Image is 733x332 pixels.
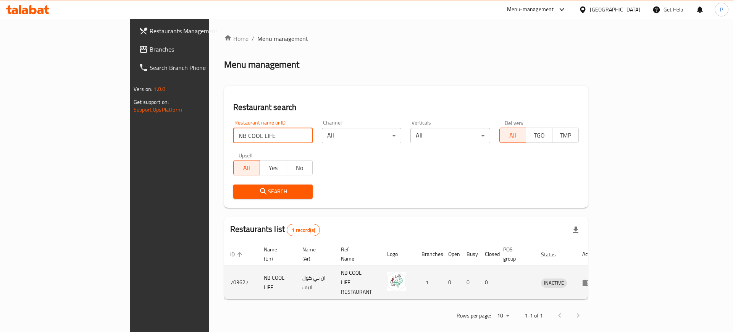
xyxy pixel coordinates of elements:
[525,311,543,321] p: 1-1 of 1
[541,250,566,259] span: Status
[442,266,460,300] td: 0
[526,128,552,143] button: TGO
[224,34,588,43] nav: breadcrumb
[576,243,602,266] th: Action
[541,279,567,287] span: INACTIVE
[381,243,415,266] th: Logo
[237,162,257,173] span: All
[503,130,523,141] span: All
[503,245,526,263] span: POS group
[479,243,497,266] th: Closed
[322,128,401,143] div: All
[460,243,479,266] th: Busy
[479,266,497,300] td: 0
[720,5,723,14] span: P
[150,26,246,36] span: Restaurants Management
[264,245,287,263] span: Name (En)
[529,130,549,141] span: TGO
[134,105,182,115] a: Support.OpsPlatform
[263,162,283,173] span: Yes
[230,250,245,259] span: ID
[590,5,640,14] div: [GEOGRAPHIC_DATA]
[555,130,576,141] span: TMP
[233,102,579,113] h2: Restaurant search
[224,243,602,300] table: enhanced table
[133,22,252,40] a: Restaurants Management
[460,266,479,300] td: 0
[552,128,579,143] button: TMP
[505,120,524,125] label: Delivery
[415,266,442,300] td: 1
[442,243,460,266] th: Open
[286,160,313,175] button: No
[260,160,286,175] button: Yes
[233,128,313,143] input: Search for restaurant name or ID..
[289,162,310,173] span: No
[302,245,326,263] span: Name (Ar)
[287,224,320,236] div: Total records count
[252,34,254,43] li: /
[341,245,372,263] span: Ref. Name
[153,84,165,94] span: 1.0.0
[296,266,335,300] td: ان بي كول لايف
[150,45,246,54] span: Branches
[287,227,320,234] span: 1 record(s)
[494,310,512,322] div: Rows per page:
[224,58,299,71] h2: Menu management
[499,128,526,143] button: All
[134,84,152,94] span: Version:
[150,63,246,72] span: Search Branch Phone
[507,5,554,14] div: Menu-management
[239,152,253,158] label: Upsell
[134,97,169,107] span: Get support on:
[415,243,442,266] th: Branches
[387,272,406,291] img: NB COOL LIFE
[239,187,307,196] span: Search
[410,128,490,143] div: All
[233,160,260,175] button: All
[335,266,381,300] td: NB COOL LIFE RESTAURANT
[258,266,296,300] td: NB COOL LIFE
[233,185,313,199] button: Search
[133,58,252,77] a: Search Branch Phone
[457,311,491,321] p: Rows per page:
[133,40,252,58] a: Branches
[230,223,320,236] h2: Restaurants list
[257,34,308,43] span: Menu management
